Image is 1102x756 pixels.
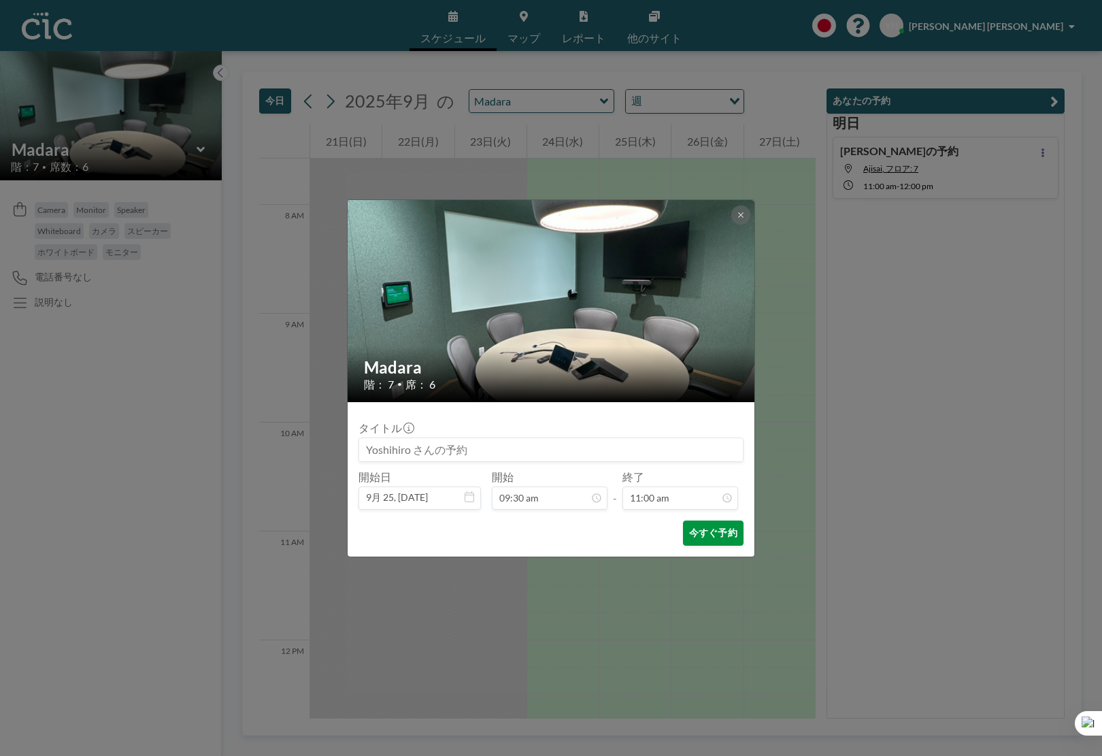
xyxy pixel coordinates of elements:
[364,378,394,391] span: 階： 7
[613,475,617,505] span: -
[492,470,514,484] label: 開始
[358,470,391,484] label: 開始日
[364,357,739,378] h2: Madara
[405,378,435,391] span: 席： 6
[683,521,744,546] button: 今すぐ予約
[397,379,402,389] span: •
[622,470,644,484] label: 終了
[359,438,743,461] input: Yoshihiro さんの予約
[348,29,756,573] img: 537.png
[358,421,413,435] label: タイトル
